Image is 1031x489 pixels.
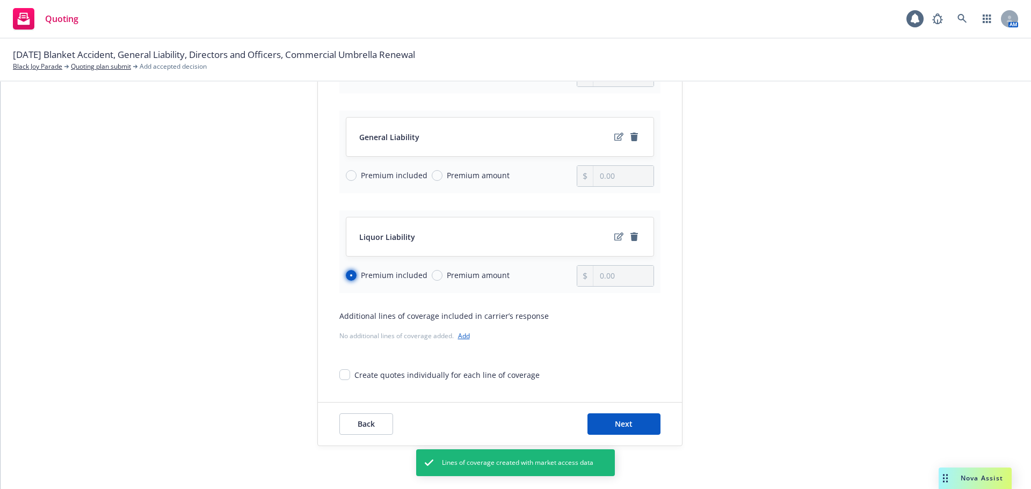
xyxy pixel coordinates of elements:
[447,170,510,181] span: Premium amount
[13,62,62,71] a: Black Joy Parade
[927,8,948,30] a: Report a Bug
[339,310,660,322] div: Additional lines of coverage included in carrier’s response
[939,468,952,489] div: Drag to move
[628,230,641,243] a: remove
[13,48,415,62] span: [DATE] Blanket Accident, General Liability, Directors and Officers, Commercial Umbrella Renewal
[354,369,540,381] div: Create quotes individually for each line of coverage
[359,231,415,243] span: Liquor Liability
[442,458,593,468] span: Lines of coverage created with market access data
[339,413,393,435] button: Back
[615,419,633,429] span: Next
[587,413,660,435] button: Next
[952,8,973,30] a: Search
[939,468,1012,489] button: Nova Assist
[432,170,442,181] input: Premium amount
[346,170,357,181] input: Premium included
[613,230,626,243] a: edit
[9,4,83,34] a: Quoting
[432,270,442,281] input: Premium amount
[45,14,78,23] span: Quoting
[458,331,470,340] a: Add
[593,266,653,286] input: 0.00
[447,269,510,281] span: Premium amount
[593,166,653,186] input: 0.00
[339,330,660,341] div: No additional lines of coverage added.
[346,270,357,281] input: Premium included
[613,130,626,143] a: edit
[961,473,1003,483] span: Nova Assist
[71,62,131,71] a: Quoting plan submit
[628,130,641,143] a: remove
[361,269,427,281] span: Premium included
[140,62,207,71] span: Add accepted decision
[361,170,427,181] span: Premium included
[358,419,375,429] span: Back
[359,132,419,143] span: General Liability
[976,8,998,30] a: Switch app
